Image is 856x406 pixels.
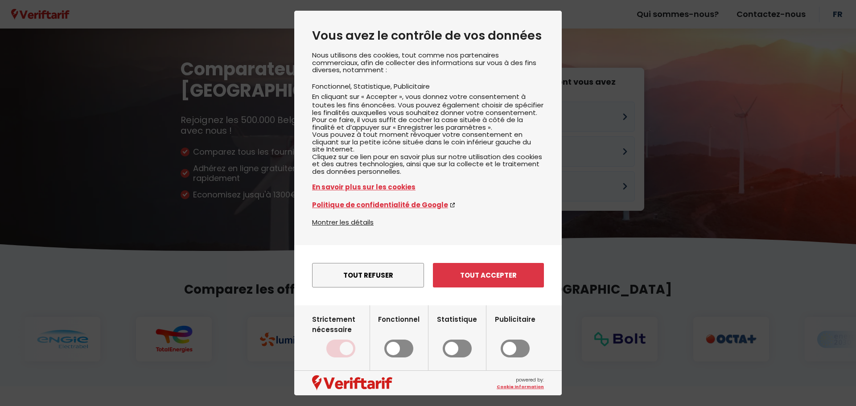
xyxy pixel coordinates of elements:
[497,384,544,390] a: Cookie Information
[354,82,394,91] li: Statistique
[394,82,430,91] li: Publicitaire
[312,82,354,91] li: Fonctionnel
[312,200,544,210] a: Politique de confidentialité de Google
[497,377,544,390] span: powered by:
[312,217,374,227] button: Montrer les détails
[495,314,535,358] label: Publicitaire
[312,29,544,43] h2: Vous avez le contrôle de vos données
[312,52,544,217] div: Nous utilisons des cookies, tout comme nos partenaires commerciaux, afin de collecter des informa...
[312,182,544,192] a: En savoir plus sur les cookies
[294,245,562,305] div: menu
[437,314,477,358] label: Statistique
[378,314,420,358] label: Fonctionnel
[312,375,392,390] img: logo
[433,263,544,287] button: Tout accepter
[312,314,370,358] label: Strictement nécessaire
[312,263,424,287] button: Tout refuser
